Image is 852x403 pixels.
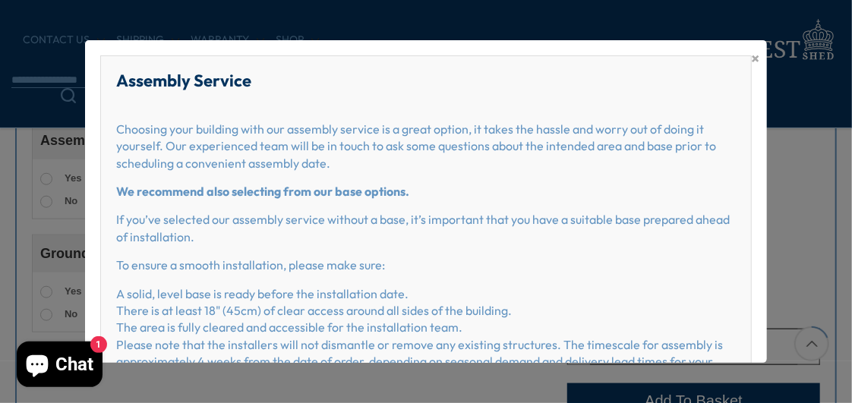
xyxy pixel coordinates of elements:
[751,48,759,69] span: ×
[116,183,736,200] p: We recommend also selecting from our base options.
[116,285,736,302] p: A solid, level base is ready before the installation date.
[116,121,736,172] p: Choosing your building with our assembly service is a great option, it takes the hassle and worry...
[116,71,736,90] h2: Assembly Service
[12,342,107,391] inbox-online-store-chat: Shopify online store chat
[116,302,736,319] p: There is at least 18" (45cm) of clear access around all sides of the building.
[116,336,736,387] p: Please note that the installers will not dismantle or remove any existing structures. The timesca...
[116,319,736,335] p: The area is fully cleared and accessible for the installation team.
[116,257,736,273] p: To ensure a smooth installation, please make sure:
[116,211,736,245] p: If you’ve selected our assembly service without a base, it’s important that you have a suitable b...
